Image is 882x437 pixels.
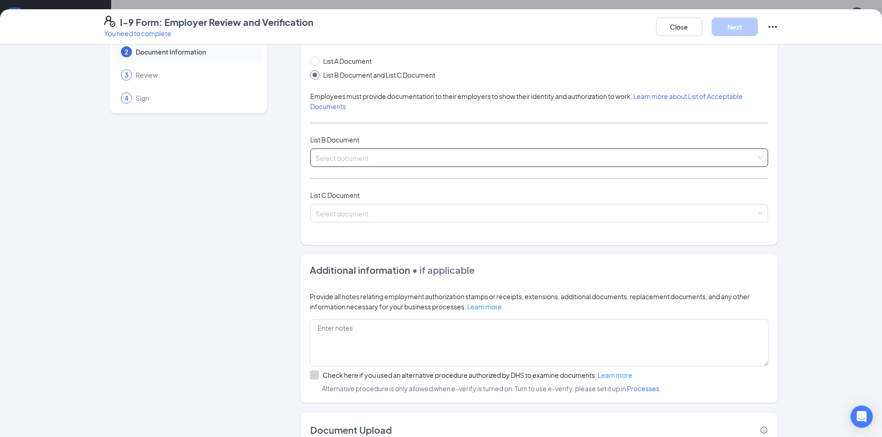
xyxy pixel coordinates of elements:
[323,370,632,380] div: Check here if you used an alternative procedure authorized by DHS to examine documents.
[760,426,768,434] svg: Info
[120,16,313,29] h4: I-9 Form: Employer Review and Verification
[310,292,750,311] span: Provide all notes relating employment authorization stamps or receipts, extensions, additional do...
[104,16,115,27] svg: FormI9EVerifyIcon
[310,424,392,437] span: Document Upload
[136,47,254,56] span: Document Information
[310,264,410,276] span: Additional information
[467,302,502,311] a: Learn more
[627,384,659,393] a: Processes
[125,70,128,80] span: 3
[310,191,360,199] span: List C Document
[310,92,743,111] span: Employees must provide documentation to their employers to show their identity and authorization ...
[104,29,313,38] p: You need to complete
[310,135,359,144] span: List B Document
[767,21,778,32] svg: Ellipses
[125,47,128,56] span: 2
[712,18,758,36] button: Next
[851,406,873,428] div: Open Intercom Messenger
[136,93,254,103] span: Sign
[125,93,128,103] span: 4
[656,18,702,36] button: Close
[319,56,375,66] span: List A Document
[319,70,439,80] span: List B Document and List C Document
[310,383,769,394] span: Alternative procedure is only allowed when e-verify is turned on. Turn to use e-verify, please se...
[136,70,254,80] span: Review
[598,371,632,379] a: Learn more
[410,264,475,276] span: • if applicable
